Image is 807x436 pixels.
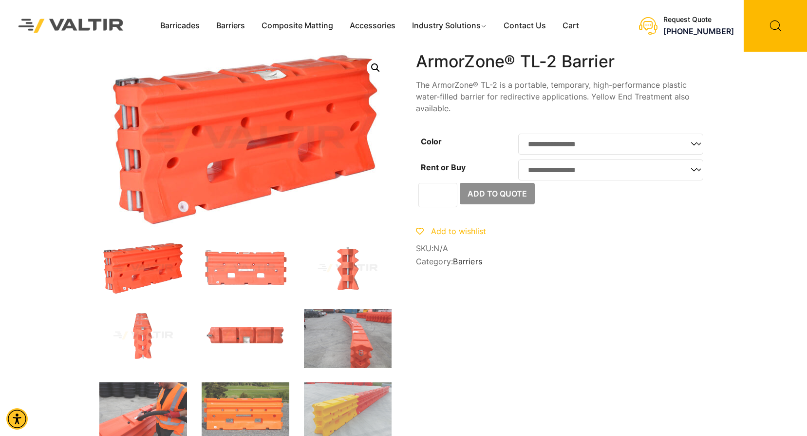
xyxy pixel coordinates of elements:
div: Request Quote [663,16,734,24]
a: Barriers [208,19,253,33]
img: An orange plastic component with various holes and slots, likely used in construction or machinery. [202,242,289,295]
label: Color [421,137,442,146]
span: N/A [433,243,448,253]
button: Add to Quote [460,183,535,204]
img: An orange traffic barrier with a textured surface and multiple holes for securing or connecting. [99,242,187,295]
img: An orange traffic barrier with a modular design, featuring interlocking sections and a metal conn... [99,309,187,362]
img: Valtir Rentals [7,8,135,44]
div: Accessibility Menu [6,408,28,430]
a: Contact Us [495,19,554,33]
p: The ArmorZone® TL-2 is a portable, temporary, high-performance plastic water-filled barrier for r... [416,79,708,114]
a: Add to wishlist [416,226,486,236]
img: A curved line of bright orange traffic barriers on a concrete surface, with additional barriers s... [304,309,392,368]
span: SKU: [416,244,708,253]
input: Product quantity [418,183,457,207]
a: Open this option [367,59,384,77]
span: Category: [416,257,708,266]
a: Cart [554,19,587,33]
a: Barricades [152,19,208,33]
img: An orange, zigzag-shaped object with a central metal rod, likely a weight or stabilizer for equip... [304,242,392,295]
span: Add to wishlist [431,226,486,236]
a: Barriers [453,257,482,266]
a: call (888) 496-3625 [663,26,734,36]
a: Accessories [341,19,404,33]
label: Rent or Buy [421,162,466,172]
h1: ArmorZone® TL-2 Barrier [416,52,708,72]
img: An orange highway barrier with markings, featuring a metal attachment point and safety information. [202,309,289,362]
a: Composite Matting [253,19,341,33]
a: Industry Solutions [404,19,496,33]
